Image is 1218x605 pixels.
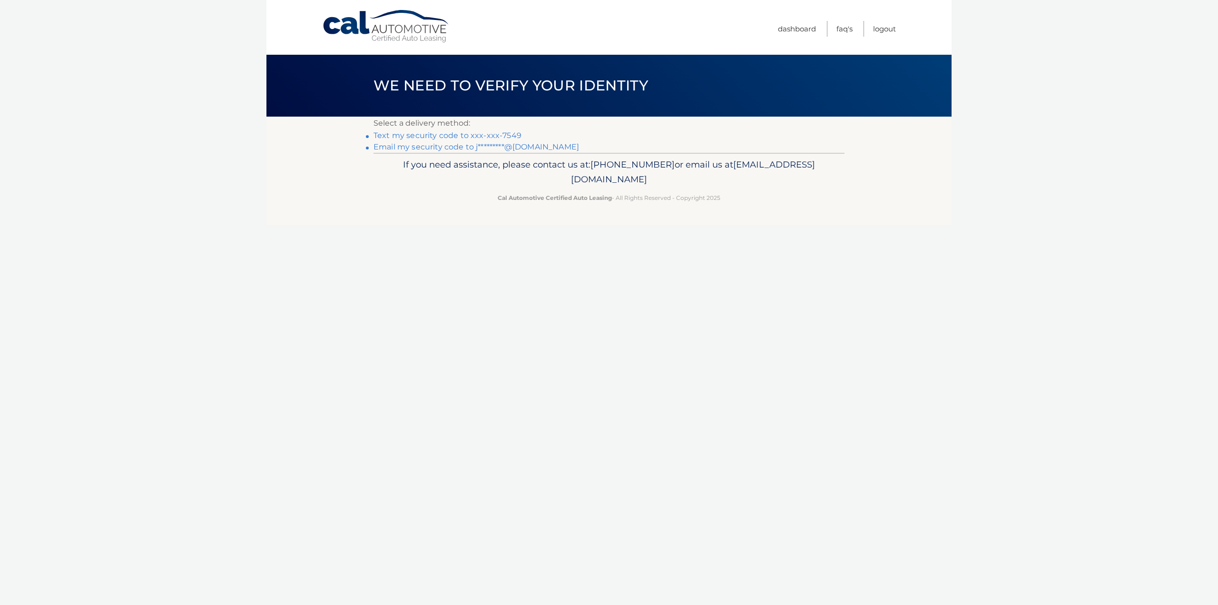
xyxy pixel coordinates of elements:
[380,157,838,188] p: If you need assistance, please contact us at: or email us at
[322,10,451,43] a: Cal Automotive
[873,21,896,37] a: Logout
[590,159,675,170] span: [PHONE_NUMBER]
[373,77,648,94] span: We need to verify your identity
[778,21,816,37] a: Dashboard
[373,131,521,140] a: Text my security code to xxx-xxx-7549
[380,193,838,203] p: - All Rights Reserved - Copyright 2025
[836,21,853,37] a: FAQ's
[373,117,845,130] p: Select a delivery method:
[498,194,612,201] strong: Cal Automotive Certified Auto Leasing
[373,142,579,151] a: Email my security code to j*********@[DOMAIN_NAME]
